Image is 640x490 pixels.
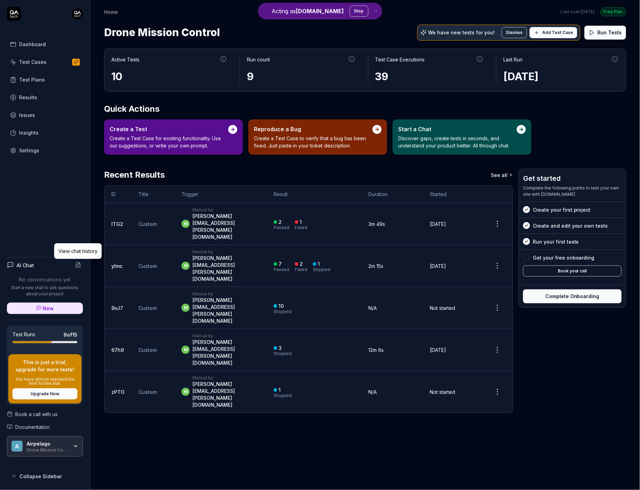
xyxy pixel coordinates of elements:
[7,469,83,483] button: Collapse Sidebar
[369,263,384,269] time: 2m 15s
[274,226,289,230] div: Passed
[193,375,260,381] div: Manual by
[111,389,125,395] a: zPTO
[15,423,50,431] span: Documentation
[193,339,260,366] div: [PERSON_NAME][EMAIL_ADDRESS][PERSON_NAME][DOMAIN_NAME]
[369,389,377,395] span: N/A
[533,206,591,213] div: Create your first project
[12,377,77,386] p: You have almost reached the limit for the trial.
[181,220,190,228] span: m
[19,94,37,101] div: Results
[27,447,68,452] div: Drone Mission Control
[193,291,260,297] div: Manual by
[430,263,446,269] time: [DATE]
[63,331,77,338] span: 9 of 15
[7,108,83,122] a: Issues
[533,222,608,229] div: Create and edit your own tests
[181,304,190,312] span: m
[7,126,83,140] a: Insights
[533,254,595,261] div: Get your free onboarding
[423,371,482,413] td: Not started
[58,247,97,255] div: View chat history
[138,389,157,395] span: Custom
[375,69,484,84] div: 39
[7,91,83,104] a: Results
[313,268,330,272] div: Skipped
[523,173,622,184] h3: Get started
[193,249,260,255] div: Manual by
[600,7,626,16] a: Free Plan
[398,135,517,149] p: Discover gaps, create tests in seconds, and understand your product better. All through chat.
[523,265,622,277] button: Book your call
[274,394,292,398] div: Stopped
[7,411,83,418] a: Book a call with us
[300,219,302,225] div: 1
[174,186,267,203] th: Trigger
[279,261,282,267] div: 7
[27,441,68,447] div: Airpelago
[131,186,174,203] th: Title
[430,221,446,227] time: [DATE]
[428,30,495,35] p: We have new tests for you!
[193,333,260,339] div: Manual by
[19,473,62,480] span: Collapse Sidebar
[110,135,228,149] p: Create a Test Case for existing functionality. Use our suggestions, or write your own prompt.
[12,358,77,373] p: This is just a trial, upgrade for more tests!
[19,76,45,83] div: Test Plans
[181,262,190,270] span: m
[138,263,157,269] span: Custom
[193,213,260,240] div: [PERSON_NAME][EMAIL_ADDRESS][PERSON_NAME][DOMAIN_NAME]
[7,276,83,283] p: No conversations yet
[104,23,220,42] span: Drone Mission Control
[111,305,123,311] a: 9vJ7
[369,221,385,227] time: 3m 49s
[19,111,35,119] div: Issues
[503,70,538,83] time: [DATE]
[295,268,307,272] div: Failed
[542,29,573,36] span: Add Test Case
[111,69,227,84] div: 10
[7,303,83,314] a: New
[279,387,281,393] div: 1
[19,129,39,136] div: Insights
[193,255,260,282] div: [PERSON_NAME][EMAIL_ADDRESS][PERSON_NAME][DOMAIN_NAME]
[398,125,517,133] div: Start a Chat
[523,289,622,303] button: Complete Onboarding
[369,305,377,311] span: N/A
[7,285,83,297] p: Start a new chat to ask questions about your project
[138,305,157,311] span: Custom
[423,186,482,203] th: Started
[12,388,77,399] button: Upgrade Now
[19,58,46,66] div: Test Cases
[430,347,446,353] time: [DATE]
[111,56,139,63] div: Active Tests
[11,441,23,452] span: A
[274,310,292,314] div: Stopped
[104,103,626,115] h2: Quick Actions
[104,186,131,203] th: ID
[279,303,284,309] div: 10
[561,9,595,15] span: Last scan:
[247,69,356,84] div: 9
[247,56,270,63] div: Run count
[111,221,123,227] a: ITG2
[181,388,190,396] span: m
[7,37,83,51] a: Dashboard
[193,381,260,408] div: [PERSON_NAME][EMAIL_ADDRESS][PERSON_NAME][DOMAIN_NAME]
[138,347,157,353] span: Custom
[502,27,527,38] button: Dismiss
[561,9,595,15] button: Last scan:[DATE]
[491,169,513,181] a: See all
[7,423,83,431] a: Documentation
[111,263,122,269] a: ylmc
[19,147,39,154] div: Settings
[350,6,368,17] button: Stop
[15,411,58,418] span: Book a call with us
[104,169,165,181] h2: Recent Results
[17,262,34,269] h4: AI Chat
[267,186,362,203] th: Result
[7,73,83,86] a: Test Plans
[104,8,118,15] div: Home
[523,185,622,197] div: Complete the following points to test your own site with [DOMAIN_NAME]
